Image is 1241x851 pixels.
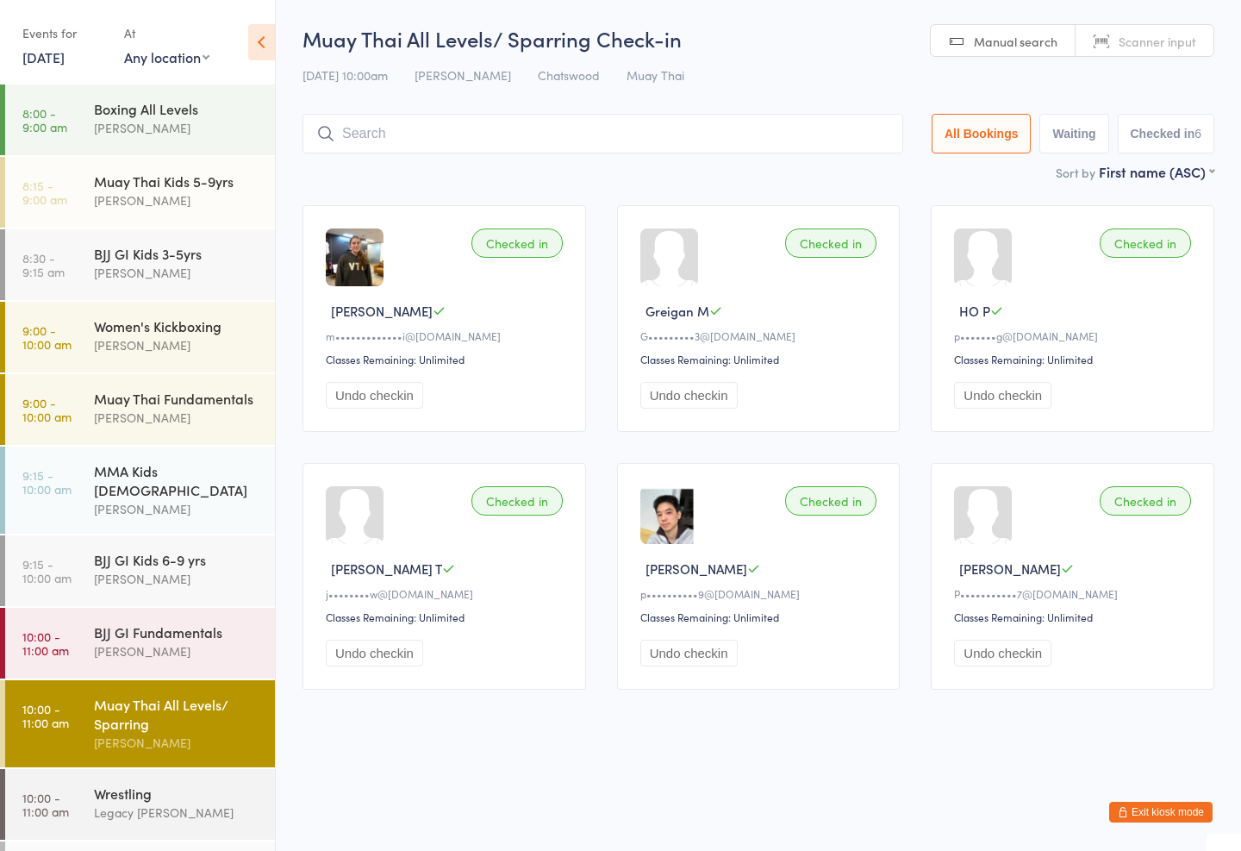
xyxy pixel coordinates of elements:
div: Checked in [1100,228,1191,258]
div: BJJ GI Fundamentals [94,623,260,641]
a: 10:00 -11:00 amBJJ GI Fundamentals[PERSON_NAME] [5,608,275,679]
div: p••••••••••9@[DOMAIN_NAME] [640,586,882,601]
a: 8:30 -9:15 amBJJ GI Kids 3-5yrs[PERSON_NAME] [5,229,275,300]
button: Undo checkin [326,640,423,666]
div: Wrestling [94,784,260,803]
span: Scanner input [1119,33,1196,50]
time: 10:00 - 11:00 am [22,791,69,818]
input: Search [302,114,903,153]
time: 8:30 - 9:15 am [22,251,65,278]
time: 10:00 - 11:00 am [22,629,69,657]
time: 8:15 - 9:00 am [22,178,67,206]
button: Checked in6 [1118,114,1215,153]
div: [PERSON_NAME] [94,191,260,210]
div: [PERSON_NAME] [94,335,260,355]
div: [PERSON_NAME] [94,118,260,138]
a: [DATE] [22,47,65,66]
div: G•••••••••3@[DOMAIN_NAME] [640,329,882,343]
div: First name (ASC) [1099,162,1214,181]
span: [PERSON_NAME] [959,560,1061,578]
div: Classes Remaining: Unlimited [954,352,1196,366]
div: [PERSON_NAME] [94,499,260,519]
div: MMA Kids [DEMOGRAPHIC_DATA] [94,461,260,499]
img: image1747728761.png [326,228,384,286]
div: Checked in [785,486,876,516]
img: image1693888183.png [640,486,698,544]
time: 9:00 - 10:00 am [22,323,72,351]
span: [DATE] 10:00am [302,66,388,84]
div: Muay Thai All Levels/ Sparring [94,695,260,733]
h2: Muay Thai All Levels/ Sparring Check-in [302,24,1214,53]
span: [PERSON_NAME] [331,302,433,320]
a: 8:00 -9:00 amBoxing All Levels[PERSON_NAME] [5,84,275,155]
a: 10:00 -11:00 amWrestlingLegacy [PERSON_NAME] [5,769,275,840]
div: BJJ GI Kids 6-9 yrs [94,550,260,569]
div: Any location [124,47,209,66]
span: [PERSON_NAME] [645,560,747,578]
div: Women's Kickboxing [94,316,260,335]
button: All Bookings [932,114,1032,153]
button: Undo checkin [640,640,738,666]
div: Classes Remaining: Unlimited [640,610,882,624]
button: Waiting [1039,114,1108,153]
div: j••••••••w@[DOMAIN_NAME] [326,586,568,601]
time: 9:15 - 10:00 am [22,557,72,585]
a: 9:15 -10:00 amMMA Kids [DEMOGRAPHIC_DATA][PERSON_NAME] [5,447,275,534]
span: [PERSON_NAME] T [331,560,442,578]
div: p•••••••g@[DOMAIN_NAME] [954,329,1196,343]
span: Manual search [974,33,1057,50]
span: HO P [959,302,990,320]
div: Muay Thai Kids 5-9yrs [94,172,260,191]
a: 9:00 -10:00 amMuay Thai Fundamentals[PERSON_NAME] [5,374,275,445]
a: 10:00 -11:00 amMuay Thai All Levels/ Sparring[PERSON_NAME] [5,680,275,767]
div: Checked in [471,228,563,258]
time: 10:00 - 11:00 am [22,702,69,729]
div: Classes Remaining: Unlimited [640,352,882,366]
a: 8:15 -9:00 amMuay Thai Kids 5-9yrs[PERSON_NAME] [5,157,275,228]
button: Undo checkin [954,640,1051,666]
div: [PERSON_NAME] [94,641,260,661]
a: 9:00 -10:00 amWomen's Kickboxing[PERSON_NAME] [5,302,275,372]
a: 9:15 -10:00 amBJJ GI Kids 6-9 yrs[PERSON_NAME] [5,535,275,606]
button: Undo checkin [954,382,1051,409]
time: 8:00 - 9:00 am [22,106,67,134]
div: Boxing All Levels [94,99,260,118]
div: At [124,19,209,47]
div: [PERSON_NAME] [94,733,260,753]
div: Checked in [1100,486,1191,516]
span: [PERSON_NAME] [415,66,511,84]
div: Classes Remaining: Unlimited [326,610,568,624]
div: Checked in [471,486,563,516]
div: m•••••••••••••i@[DOMAIN_NAME] [326,329,568,343]
label: Sort by [1056,164,1095,181]
div: [PERSON_NAME] [94,263,260,283]
div: Classes Remaining: Unlimited [326,352,568,366]
span: Greigan M [645,302,709,320]
button: Undo checkin [326,382,423,409]
div: [PERSON_NAME] [94,408,260,428]
div: Muay Thai Fundamentals [94,389,260,408]
div: Classes Remaining: Unlimited [954,610,1196,624]
span: Chatswood [538,66,600,84]
time: 9:15 - 10:00 am [22,468,72,496]
div: Events for [22,19,107,47]
div: Legacy [PERSON_NAME] [94,803,260,823]
div: Checked in [785,228,876,258]
button: Undo checkin [640,382,738,409]
div: P•••••••••••7@[DOMAIN_NAME] [954,586,1196,601]
span: Muay Thai [627,66,684,84]
div: BJJ GI Kids 3-5yrs [94,244,260,263]
div: 6 [1194,127,1201,141]
time: 9:00 - 10:00 am [22,396,72,423]
button: Exit kiosk mode [1109,802,1213,823]
div: [PERSON_NAME] [94,569,260,589]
